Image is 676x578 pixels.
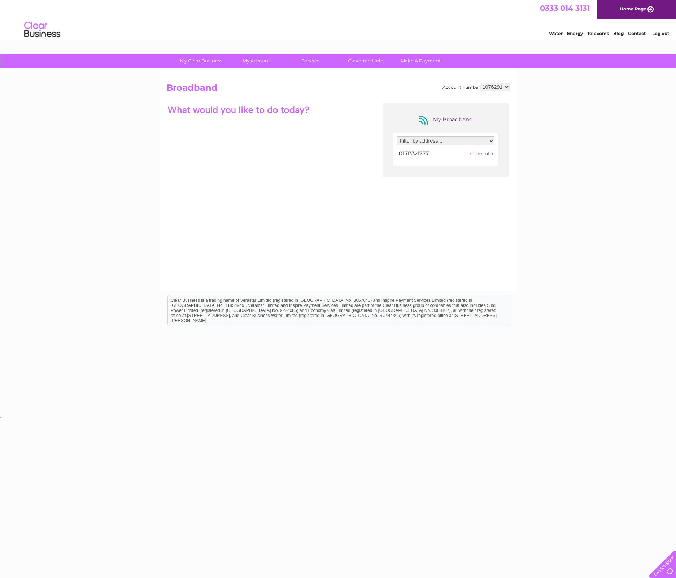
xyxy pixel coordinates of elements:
a: Make A Payment [391,54,450,68]
a: Contact [628,31,646,36]
h2: Broadband [166,83,510,96]
a: Telecoms [587,31,609,36]
a: Water [549,31,563,36]
div: Account number [442,83,510,91]
img: logo.png [24,19,61,41]
a: Services [281,54,341,68]
span: more info [470,151,493,156]
a: Customer Help [336,54,396,68]
a: My Clear Business [171,54,231,68]
a: Log out [652,31,669,36]
a: Blog [613,31,624,36]
div: My Broadband [417,114,475,126]
a: Energy [567,31,583,36]
a: 0333 014 3131 [540,4,590,13]
div: Clear Business is a trading name of Verastar Limited (registered in [GEOGRAPHIC_DATA] No. 3667643... [168,4,509,35]
span: 01313321777 [399,150,429,157]
a: My Account [226,54,286,68]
